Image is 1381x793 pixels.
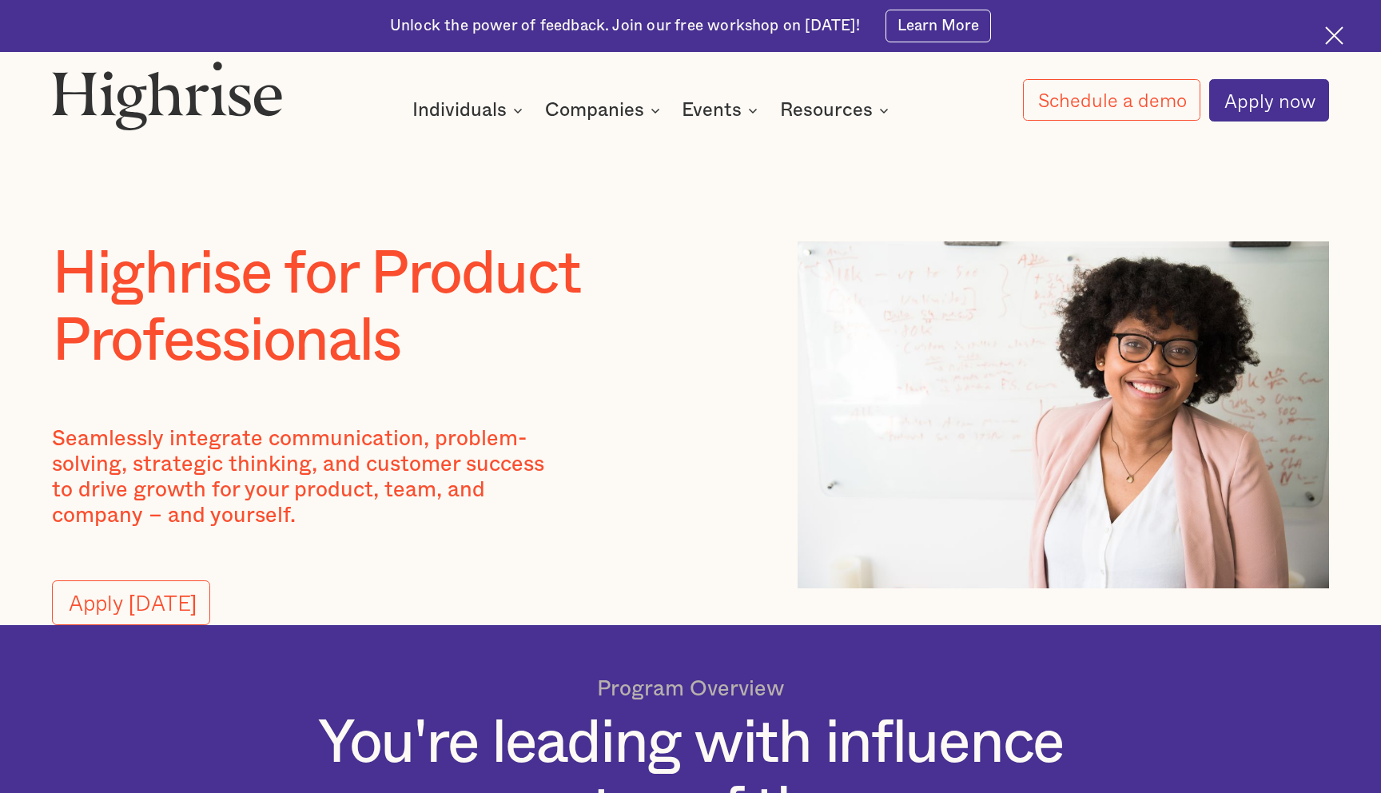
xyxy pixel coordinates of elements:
div: Unlock the power of feedback. Join our free workshop on [DATE]! [390,16,860,37]
p: Seamlessly integrate communication, problem-solving, strategic thinking, and customer success to ... [52,426,570,528]
img: Cross icon [1325,26,1343,45]
a: Learn More [886,10,991,42]
div: Individuals [412,101,527,120]
img: Highrise logo [52,61,283,130]
div: Companies [545,101,665,120]
div: Resources [780,101,873,120]
a: Apply [DATE] [52,580,210,625]
div: Companies [545,101,644,120]
a: Schedule a demo [1023,79,1200,121]
div: Events [682,101,742,120]
h1: Highrise for Product Professionals [52,241,754,374]
a: Apply now [1209,79,1329,122]
div: Individuals [412,101,507,120]
p: Program Overview [597,676,784,702]
div: Events [682,101,762,120]
div: Resources [780,101,893,120]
